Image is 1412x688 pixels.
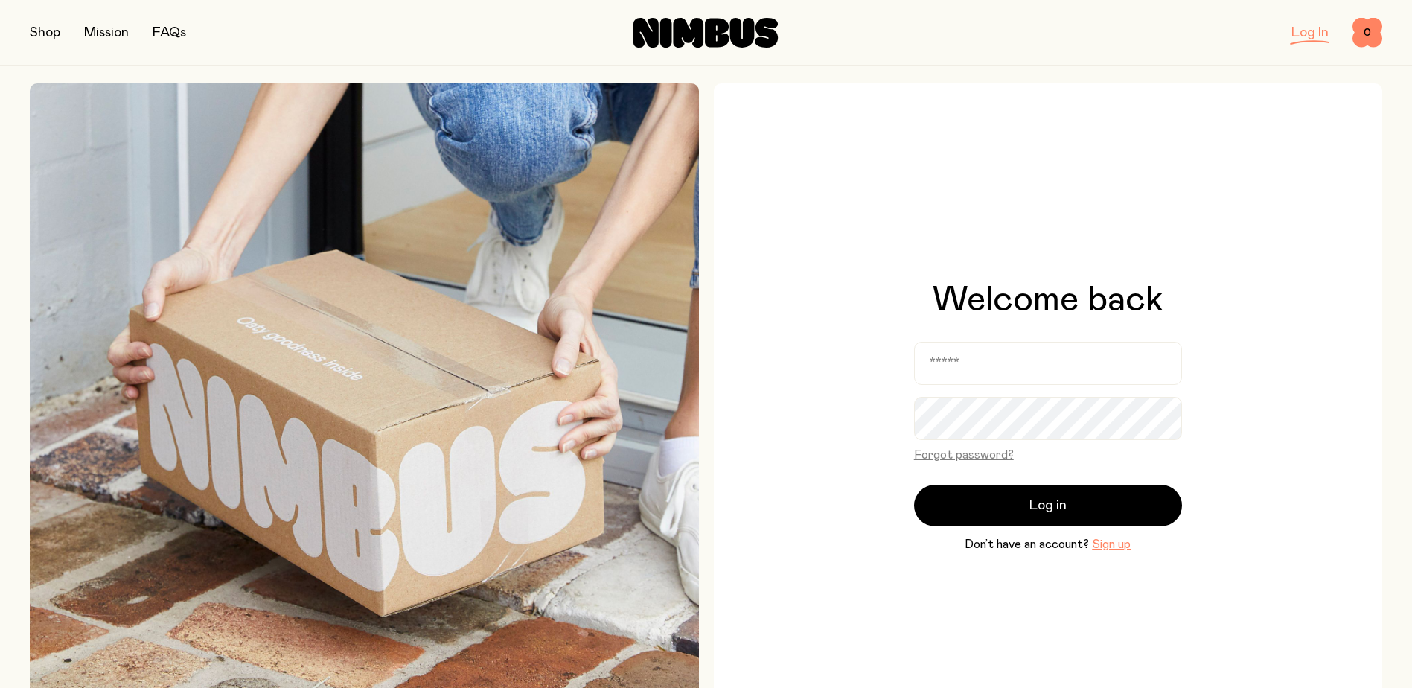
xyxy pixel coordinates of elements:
button: 0 [1352,18,1382,48]
a: Mission [84,26,129,39]
button: Sign up [1092,535,1131,553]
span: Log in [1029,495,1067,516]
button: Log in [914,485,1182,526]
a: FAQs [153,26,186,39]
span: Don’t have an account? [965,535,1089,553]
button: Forgot password? [914,446,1014,464]
h1: Welcome back [933,282,1163,318]
a: Log In [1291,26,1329,39]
